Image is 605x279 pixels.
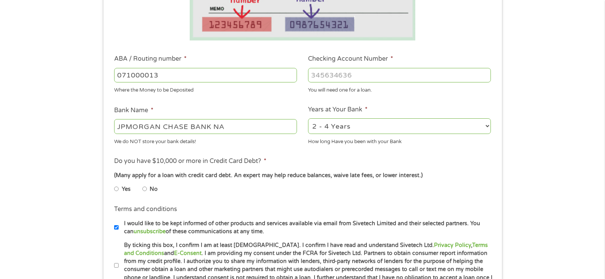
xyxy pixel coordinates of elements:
[114,84,297,94] div: Where the Money to be Deposited
[122,185,131,194] label: Yes
[134,228,166,235] a: unsubscribe
[114,55,187,63] label: ABA / Routing number
[114,157,266,165] label: Do you have $10,000 or more in Credit Card Debt?
[114,106,153,115] label: Bank Name
[308,55,393,63] label: Checking Account Number
[114,205,177,213] label: Terms and conditions
[119,219,493,236] label: I would like to be kept informed of other products and services available via email from Sivetech...
[114,171,490,180] div: (Many apply for a loan with credit card debt. An expert may help reduce balances, waive late fees...
[308,135,491,145] div: How long Have you been with your Bank
[174,250,202,256] a: E-Consent
[114,135,297,145] div: We do NOT store your bank details!
[308,84,491,94] div: You will need one for a loan.
[124,242,488,256] a: Terms and Conditions
[114,68,297,82] input: 263177916
[150,185,158,194] label: No
[308,106,368,114] label: Years at Your Bank
[434,242,471,248] a: Privacy Policy
[308,68,491,82] input: 345634636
